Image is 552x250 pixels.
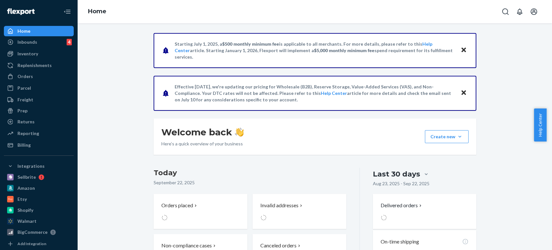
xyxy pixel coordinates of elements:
span: $5,000 monthly minimum fee [314,48,374,53]
div: Etsy [17,196,27,202]
button: Help Center [534,108,547,142]
a: Reporting [4,128,74,139]
p: Effective [DATE], we're updating our pricing for Wholesale (B2B), Reserve Storage, Value-Added Se... [175,84,454,103]
span: $500 monthly minimum fee [222,41,279,47]
div: Parcel [17,85,31,91]
div: Sellbrite [17,174,36,180]
div: Reporting [17,130,39,137]
button: Create new [425,130,469,143]
div: 4 [67,39,72,45]
a: Sellbrite [4,172,74,182]
div: Orders [17,73,33,80]
p: Orders placed [161,202,193,209]
p: Aug 23, 2025 - Sep 22, 2025 [373,180,429,187]
a: Etsy [4,194,74,204]
button: Close Navigation [61,5,74,18]
a: Parcel [4,83,74,93]
a: Returns [4,117,74,127]
a: Home [4,26,74,36]
button: Integrations [4,161,74,171]
a: Home [88,8,106,15]
a: Freight [4,95,74,105]
a: Help Center [321,90,347,96]
div: Inbounds [17,39,37,45]
ol: breadcrumbs [83,2,112,21]
a: Shopify [4,205,74,215]
a: Inbounds4 [4,37,74,47]
img: Flexport logo [7,8,35,15]
p: On-time shipping [381,238,419,245]
a: Billing [4,140,74,150]
button: Close [460,46,468,55]
button: Open notifications [513,5,526,18]
p: Starting July 1, 2025, a is applicable to all merchants. For more details, please refer to this a... [175,41,454,60]
a: Replenishments [4,60,74,71]
p: Invalid addresses [260,202,298,209]
a: Walmart [4,216,74,226]
div: Amazon [17,185,35,191]
div: Returns [17,119,35,125]
div: Inventory [17,51,38,57]
p: Canceled orders [260,242,297,249]
h3: Today [154,168,347,178]
button: Invalid addresses [253,194,346,229]
p: Here’s a quick overview of your business [161,141,244,147]
button: Open Search Box [499,5,512,18]
div: Integrations [17,163,45,169]
div: Home [17,28,30,34]
a: Add Integration [4,240,74,248]
div: Walmart [17,218,37,224]
img: hand-wave emoji [235,128,244,137]
div: Freight [17,97,33,103]
h1: Welcome back [161,126,244,138]
div: Billing [17,142,31,148]
a: Prep [4,106,74,116]
div: Shopify [17,207,33,213]
div: BigCommerce [17,229,48,235]
a: Orders [4,71,74,82]
button: Delivered orders [381,202,423,209]
button: Close [460,88,468,98]
a: Amazon [4,183,74,193]
a: BigCommerce [4,227,74,237]
p: September 22, 2025 [154,179,347,186]
div: Last 30 days [373,169,420,179]
p: Non-compliance cases [161,242,212,249]
div: Replenishments [17,62,52,69]
a: Inventory [4,49,74,59]
div: Prep [17,108,27,114]
button: Orders placed [154,194,247,229]
button: Open account menu [527,5,540,18]
div: Add Integration [17,241,46,246]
